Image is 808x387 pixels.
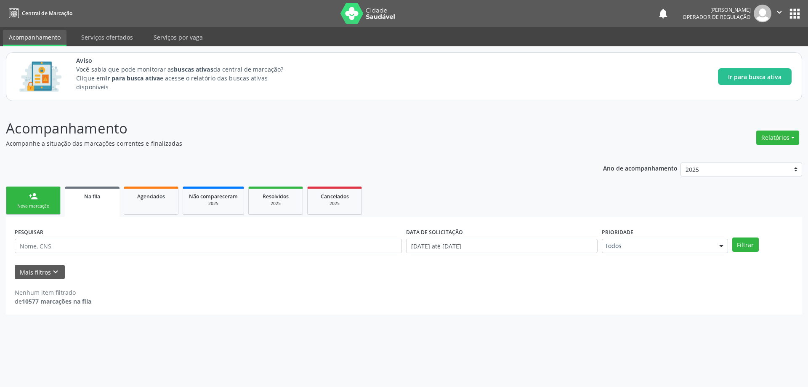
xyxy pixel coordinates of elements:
[148,30,209,45] a: Serviços por vaga
[6,139,563,148] p: Acompanhe a situação das marcações correntes e finalizadas
[3,30,66,46] a: Acompanhamento
[76,56,299,65] span: Aviso
[775,8,784,17] i: 
[406,239,598,253] input: Selecione um intervalo
[314,200,356,207] div: 2025
[602,226,633,239] label: Prioridade
[189,200,238,207] div: 2025
[263,193,289,200] span: Resolvidos
[718,68,792,85] button: Ir para busca ativa
[787,6,802,21] button: apps
[732,238,759,252] button: Filtrar
[255,200,297,207] div: 2025
[754,5,771,22] img: img
[605,242,711,250] span: Todos
[683,13,751,21] span: Operador de regulação
[75,30,139,45] a: Serviços ofertados
[174,65,213,73] strong: buscas ativas
[603,163,678,173] p: Ano de acompanhamento
[105,74,160,82] strong: Ir para busca ativa
[12,203,54,209] div: Nova marcação
[728,72,781,81] span: Ir para busca ativa
[22,10,72,17] span: Central de Marcação
[189,193,238,200] span: Não compareceram
[406,226,463,239] label: DATA DE SOLICITAÇÃO
[84,193,100,200] span: Na fila
[683,6,751,13] div: [PERSON_NAME]
[29,192,38,201] div: person_add
[137,193,165,200] span: Agendados
[771,5,787,22] button: 
[15,226,43,239] label: PESQUISAR
[15,297,91,306] div: de
[15,265,65,280] button: Mais filtroskeyboard_arrow_down
[6,6,72,20] a: Central de Marcação
[321,193,349,200] span: Cancelados
[22,297,91,305] strong: 10577 marcações na fila
[51,267,60,277] i: keyboard_arrow_down
[15,239,402,253] input: Nome, CNS
[76,65,299,91] p: Você sabia que pode monitorar as da central de marcação? Clique em e acesse o relatório das busca...
[657,8,669,19] button: notifications
[15,288,91,297] div: Nenhum item filtrado
[756,131,799,145] button: Relatórios
[16,58,64,96] img: Imagem de CalloutCard
[6,118,563,139] p: Acompanhamento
